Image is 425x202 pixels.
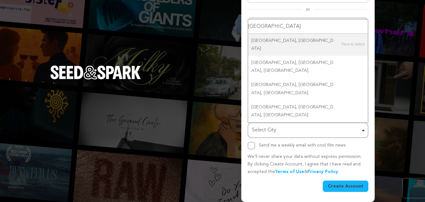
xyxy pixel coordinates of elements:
[302,6,314,13] span: or
[50,66,141,79] img: Seed&Spark Logo
[248,56,368,78] div: [GEOGRAPHIC_DATA], [GEOGRAPHIC_DATA], [GEOGRAPHIC_DATA]
[248,34,368,56] div: [GEOGRAPHIC_DATA], [GEOGRAPHIC_DATA]
[259,143,346,147] label: Send me a weekly email with cool film news
[248,18,368,34] input: Name
[307,170,338,174] a: Privacy Policy
[248,78,368,100] div: [GEOGRAPHIC_DATA], [GEOGRAPHIC_DATA], [GEOGRAPHIC_DATA]
[252,126,360,135] div: Select City
[323,181,368,192] button: Create Account
[50,66,141,92] a: Seed&Spark Homepage
[275,170,304,174] a: Terms of Use
[248,20,368,34] input: Select City
[248,153,368,176] p: We’ll never share your data without express permission. By clicking Create Account, I agree that ...
[248,100,368,122] div: [GEOGRAPHIC_DATA], [GEOGRAPHIC_DATA], [GEOGRAPHIC_DATA]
